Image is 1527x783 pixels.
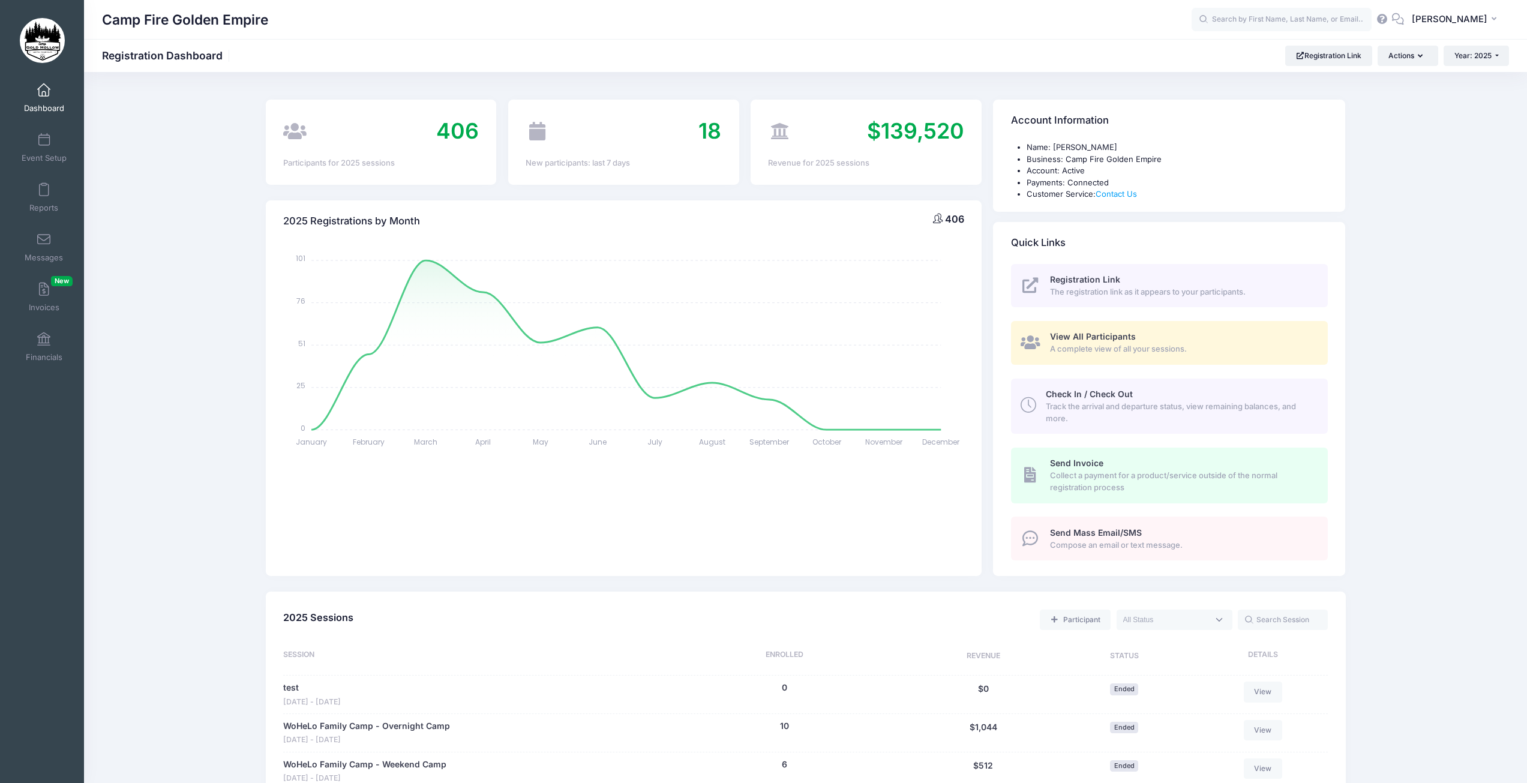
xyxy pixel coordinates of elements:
span: [DATE] - [DATE] [283,734,450,746]
a: InvoicesNew [16,276,73,318]
tspan: May [532,437,548,447]
a: Add a new manual registration [1040,610,1111,630]
a: Reports [16,176,73,218]
img: Camp Fire Golden Empire [20,18,65,63]
tspan: August [699,437,725,447]
span: [DATE] - [DATE] [283,697,341,708]
span: 406 [945,213,964,225]
tspan: 25 [296,380,305,391]
span: Send Mass Email/SMS [1050,527,1142,538]
span: View All Participants [1050,331,1136,341]
span: Financials [26,352,62,362]
span: Check In / Check Out [1046,389,1133,399]
span: 2025 Sessions [283,611,353,623]
a: Send Mass Email/SMS Compose an email or text message. [1011,517,1328,560]
tspan: July [647,437,662,447]
a: Messages [16,226,73,268]
button: Year: 2025 [1444,46,1509,66]
a: Registration Link The registration link as it appears to your participants. [1011,264,1328,308]
span: $139,520 [867,118,964,144]
span: Compose an email or text message. [1050,539,1315,551]
button: Actions [1378,46,1438,66]
a: test [283,682,299,694]
h4: 2025 Registrations by Month [283,204,420,238]
span: Collect a payment for a product/service outside of the normal registration process [1050,470,1315,493]
a: View [1244,758,1282,779]
div: New participants: last 7 days [526,157,721,169]
tspan: September [749,437,790,447]
span: A complete view of all your sessions. [1050,343,1315,355]
tspan: April [475,437,491,447]
a: Registration Link [1285,46,1372,66]
a: View All Participants A complete view of all your sessions. [1011,321,1328,365]
a: Dashboard [16,77,73,119]
span: [PERSON_NAME] [1412,13,1487,26]
div: Revenue for 2025 sessions [768,157,964,169]
a: Contact Us [1096,189,1137,199]
span: Ended [1110,683,1138,695]
li: Payments: Connected [1027,177,1328,189]
span: Ended [1110,722,1138,733]
button: 0 [782,682,787,694]
a: WoHeLo Family Camp - Overnight Camp [283,720,450,733]
span: Year: 2025 [1454,51,1492,60]
span: Ended [1110,760,1138,772]
div: $0 [910,682,1057,707]
input: Search Session [1238,610,1328,630]
span: Messages [25,253,63,263]
tspan: 0 [301,422,305,433]
a: View [1244,682,1282,702]
a: View [1244,720,1282,740]
tspan: 76 [296,296,305,306]
h1: Registration Dashboard [102,49,233,62]
span: Dashboard [24,103,64,113]
tspan: November [865,437,903,447]
li: Business: Camp Fire Golden Empire [1027,154,1328,166]
span: Invoices [29,302,59,313]
button: 6 [782,758,787,771]
li: Account: Active [1027,165,1328,177]
span: The registration link as it appears to your participants. [1050,286,1315,298]
textarea: Search [1123,614,1208,625]
span: 18 [698,118,721,144]
button: [PERSON_NAME] [1404,6,1509,34]
div: Status [1056,649,1192,664]
li: Name: [PERSON_NAME] [1027,142,1328,154]
a: Financials [16,326,73,368]
tspan: 101 [296,253,305,263]
h1: Camp Fire Golden Empire [102,6,268,34]
li: Customer Service: [1027,188,1328,200]
tspan: December [922,437,960,447]
span: Event Setup [22,153,67,163]
a: Event Setup [16,127,73,169]
span: New [51,276,73,286]
h4: Quick Links [1011,226,1066,260]
div: Session [283,649,659,664]
a: WoHeLo Family Camp - Weekend Camp [283,758,446,771]
tspan: June [589,437,607,447]
a: Send Invoice Collect a payment for a product/service outside of the normal registration process [1011,448,1328,503]
span: Reports [29,203,58,213]
div: Details [1192,649,1328,664]
div: Revenue [910,649,1057,664]
tspan: March [414,437,437,447]
tspan: 51 [298,338,305,348]
span: Track the arrival and departure status, view remaining balances, and more. [1046,401,1314,424]
div: Participants for 2025 sessions [283,157,479,169]
button: 10 [780,720,789,733]
div: Enrolled [659,649,910,664]
span: Registration Link [1050,274,1120,284]
a: Check In / Check Out Track the arrival and departure status, view remaining balances, and more. [1011,379,1328,434]
span: Send Invoice [1050,458,1103,468]
tspan: January [296,437,327,447]
input: Search by First Name, Last Name, or Email... [1192,8,1372,32]
div: $1,044 [910,720,1057,746]
h4: Account Information [1011,104,1109,138]
tspan: October [812,437,841,447]
span: 406 [436,118,479,144]
tspan: February [353,437,385,447]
